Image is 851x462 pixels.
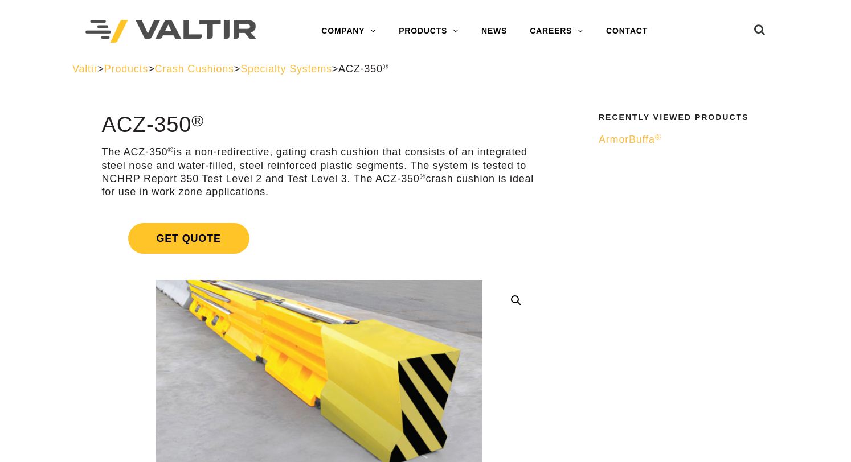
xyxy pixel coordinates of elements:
a: CONTACT [595,20,659,43]
img: Valtir [85,20,256,43]
a: CAREERS [518,20,595,43]
span: Get Quote [128,223,249,254]
a: Specialty Systems [240,63,332,75]
p: The ACZ-350 is a non-redirective, gating crash cushion that consists of an integrated steel nose ... [102,146,537,199]
sup: ® [420,172,426,181]
sup: ® [383,63,389,71]
span: ArmorBuffa [599,134,661,145]
h2: Recently Viewed Products [599,113,772,122]
a: Crash Cushions [155,63,234,75]
a: Valtir [72,63,97,75]
sup: ® [191,112,204,130]
a: ArmorBuffa® [599,133,772,146]
a: Get Quote [102,209,537,267]
sup: ® [167,146,174,154]
a: PRODUCTS [387,20,470,43]
span: ACZ-350 [338,63,388,75]
a: NEWS [470,20,518,43]
a: Products [104,63,148,75]
div: > > > > [72,63,779,76]
h1: ACZ-350 [102,113,537,137]
a: COMPANY [310,20,387,43]
sup: ® [655,133,661,142]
